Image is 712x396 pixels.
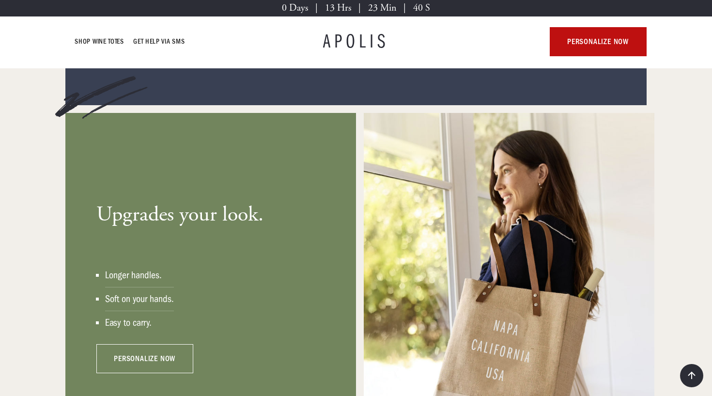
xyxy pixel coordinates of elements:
[105,293,174,305] div: Soft on your hands.
[323,32,389,51] a: APOLIS
[134,36,185,48] a: GET HELP VIA SMS
[550,27,647,56] a: personalize now
[96,344,193,373] a: personalize now
[105,269,174,281] div: Longer handles.
[105,317,174,329] div: Easy to carry.
[96,202,263,228] h3: Upgrades your look.
[75,36,124,48] a: Shop Wine Totes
